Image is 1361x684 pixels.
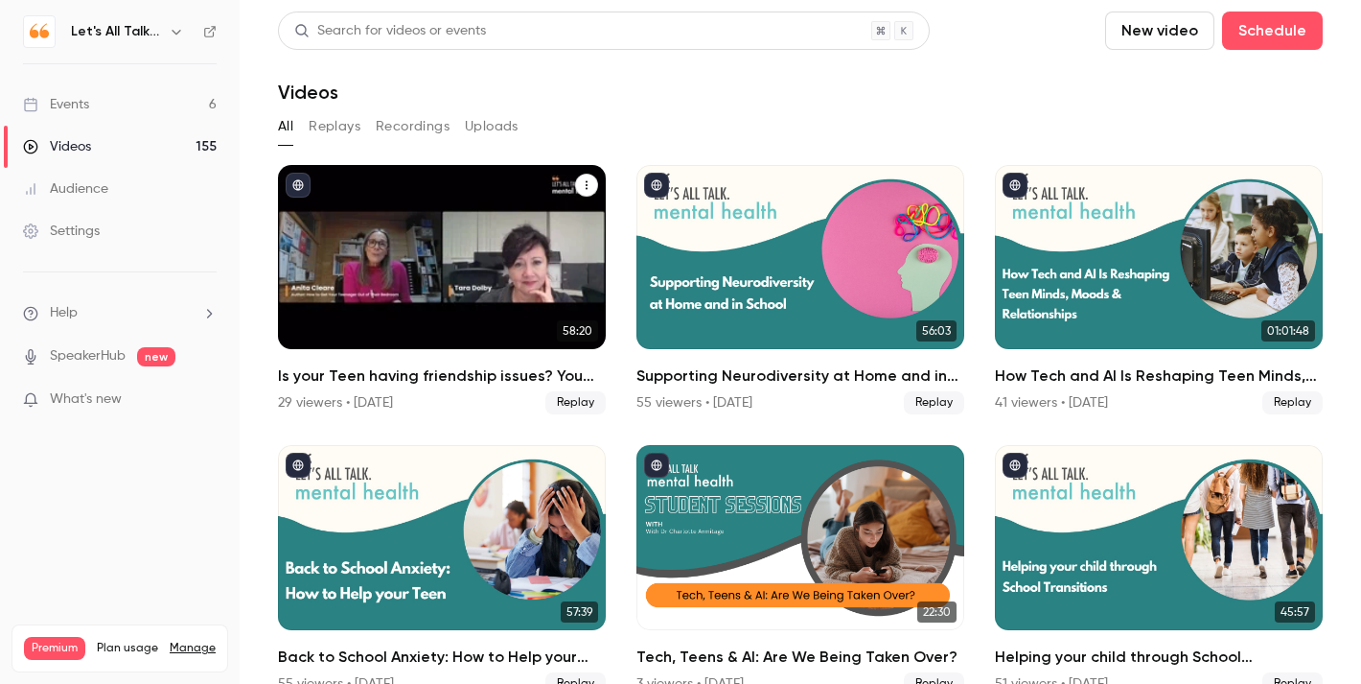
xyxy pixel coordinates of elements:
button: Uploads [465,111,519,142]
div: Videos [23,137,91,156]
section: Videos [278,12,1323,672]
span: 01:01:48 [1261,320,1315,342]
h1: Videos [278,81,338,104]
div: Search for videos or events [294,21,486,41]
h2: How Tech and AI Is Reshaping Teen Minds, Moods & Relationships [995,365,1323,388]
a: SpeakerHub [50,346,126,366]
button: published [644,173,669,198]
span: 45:57 [1275,601,1315,623]
li: Supporting Neurodiversity at Home and in School [636,165,964,414]
a: Manage [170,641,216,656]
button: All [278,111,293,142]
span: Replay [1262,391,1323,414]
h2: Back to School Anxiety: How to Help your Teen [278,646,606,669]
h6: Let's All Talk Mental Health [71,22,161,41]
button: published [286,173,311,198]
button: published [1003,453,1027,478]
button: published [1003,173,1027,198]
a: 56:03Supporting Neurodiversity at Home and in School55 viewers • [DATE]Replay [636,165,964,414]
button: Schedule [1222,12,1323,50]
div: 41 viewers • [DATE] [995,393,1108,413]
h2: Supporting Neurodiversity at Home and in School [636,365,964,388]
button: Recordings [376,111,450,142]
span: Premium [24,637,85,660]
div: Events [23,95,89,114]
li: Is your Teen having friendship issues? You can help. [278,165,606,414]
h2: Helping your child through School Transitions [995,646,1323,669]
h2: Tech, Teens & AI: Are We Being Taken Over? [636,646,964,669]
span: Replay [904,391,964,414]
iframe: Noticeable Trigger [194,391,217,409]
li: help-dropdown-opener [23,303,217,323]
span: 57:39 [561,601,598,623]
button: Replays [309,111,360,142]
span: Replay [545,391,606,414]
h2: Is your Teen having friendship issues? You can help. [278,365,606,388]
div: Audience [23,179,108,199]
div: Settings [23,222,100,241]
span: 58:20 [557,320,598,342]
span: Plan usage [97,641,158,656]
button: New video [1105,12,1214,50]
span: Help [50,303,78,323]
span: 22:30 [917,601,957,623]
span: 56:03 [916,320,957,342]
img: Let's All Talk Mental Health [24,16,55,47]
li: How Tech and AI Is Reshaping Teen Minds, Moods & Relationships [995,165,1323,414]
a: 01:01:48How Tech and AI Is Reshaping Teen Minds, Moods & Relationships41 viewers • [DATE]Replay [995,165,1323,414]
div: 29 viewers • [DATE] [278,393,393,413]
button: published [644,453,669,478]
a: 58:20Is your Teen having friendship issues? You can help.29 viewers • [DATE]Replay [278,165,606,414]
button: published [286,453,311,478]
span: What's new [50,389,122,410]
div: 55 viewers • [DATE] [636,393,752,413]
span: new [137,347,175,366]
